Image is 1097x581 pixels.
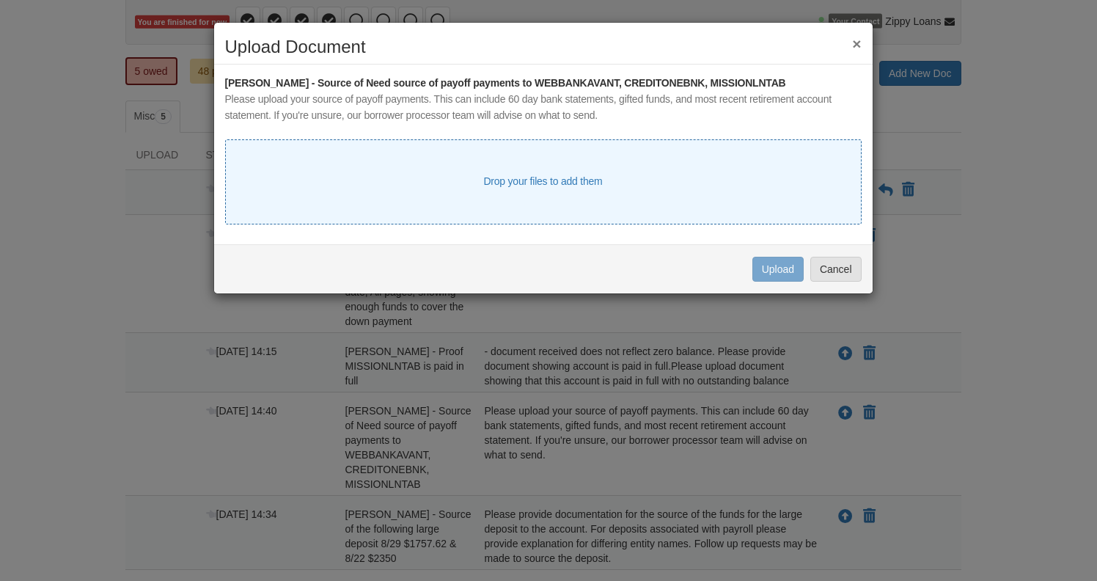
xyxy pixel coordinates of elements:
[752,257,804,282] button: Upload
[483,174,602,190] div: Drop your files to add them
[225,37,862,56] h2: Upload Document
[225,92,862,124] div: Please upload your source of payoff payments. This can include 60 day bank statements, gifted fun...
[852,36,861,51] button: ×
[810,257,862,282] button: Cancel
[225,76,862,92] div: [PERSON_NAME] - Source of Need source of payoff payments to WEBBANKAVANT, CREDITONEBNK, MISSIONLNTAB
